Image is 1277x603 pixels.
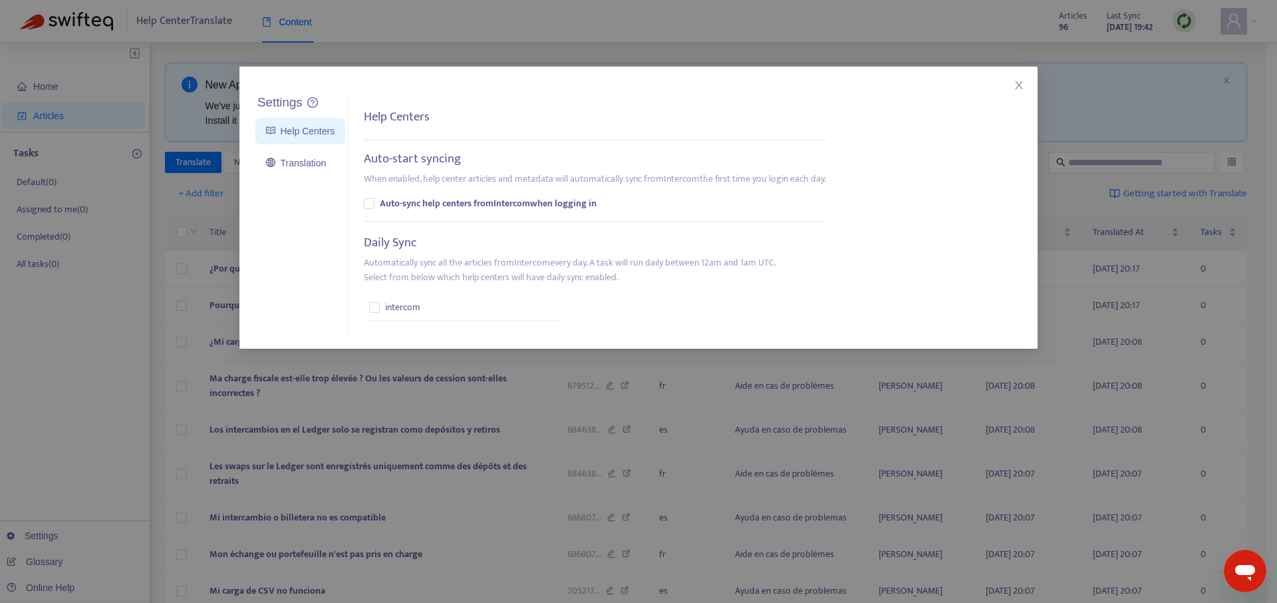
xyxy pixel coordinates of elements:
[364,110,430,125] h5: Help Centers
[364,256,776,285] p: Automatically sync all the articles from Intercom every day. A task will run daily between 12am a...
[266,126,335,136] a: Help Centers
[364,172,826,186] p: When enabled, help center articles and metadata will automatically sync from Intercom the first t...
[1012,78,1026,93] button: Close
[380,196,597,211] b: Auto-sync help centers from Intercom when logging in
[266,158,326,168] a: Translation
[1014,80,1024,91] span: close
[364,236,416,251] h5: Daily Sync
[1224,550,1266,592] iframe: Schaltfläche zum Öffnen des Messaging-Fensters
[385,300,420,315] span: intercom
[307,97,318,108] a: question-circle
[257,95,303,110] h5: Settings
[364,152,461,167] h5: Auto-start syncing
